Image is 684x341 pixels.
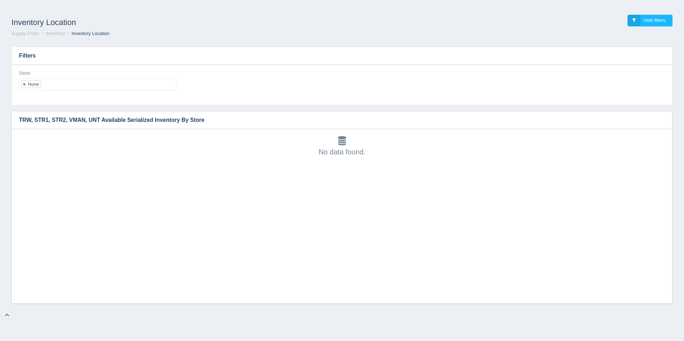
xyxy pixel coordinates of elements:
li: Inventory Location [66,30,109,37]
h1: Inventory Location [11,15,342,30]
a: Hide filters [627,15,673,26]
a: Supply Chain [11,31,39,36]
div: No data found. [19,136,665,157]
label: Store [19,70,30,77]
h3: TRW, STR1, STR2, VMAN, UNT Available Serialized Inventory By Store [12,111,661,129]
div: None [28,82,39,87]
h3: Filters [12,47,672,65]
span: Hide filters [644,18,665,23]
a: Inventory [46,31,65,36]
